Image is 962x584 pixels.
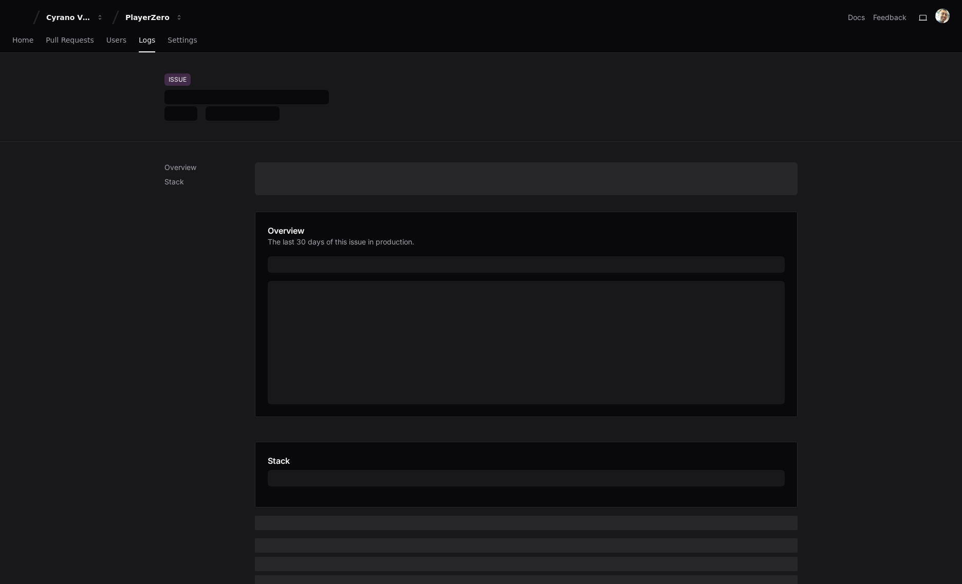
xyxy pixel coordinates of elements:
a: Users [106,29,126,52]
h1: Stack [268,455,290,467]
button: Cyrano Video [42,8,108,27]
p: Overview [164,162,255,173]
span: Settings [168,37,197,43]
a: Home [12,29,33,52]
div: PlayerZero [125,12,170,23]
p: The last 30 days of this issue in production. [268,237,414,247]
button: PlayerZero [121,8,187,27]
a: Pull Requests [46,29,94,52]
div: Issue [164,73,191,86]
span: Users [106,37,126,43]
div: Cyrano Video [46,12,90,23]
h1: Overview [268,224,414,237]
app-pz-page-link-header: Stack [268,455,785,467]
img: avatar [935,9,950,23]
app-pz-page-link-header: Overview [268,224,785,253]
button: Feedback [873,12,906,23]
p: Stack [164,177,255,187]
a: Logs [139,29,155,52]
span: Home [12,37,33,43]
span: Logs [139,37,155,43]
a: Docs [848,12,865,23]
a: Settings [168,29,197,52]
span: Pull Requests [46,37,94,43]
